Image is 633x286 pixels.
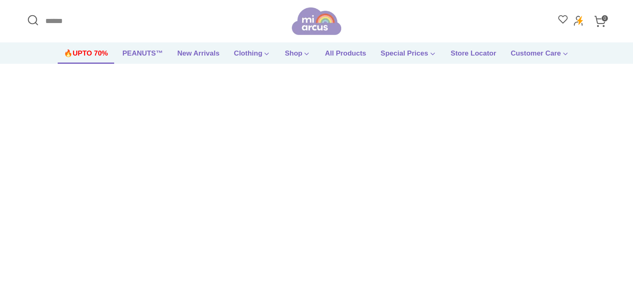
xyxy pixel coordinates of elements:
[504,48,575,64] a: Customer Care
[116,48,169,64] a: PEANUTS™
[601,15,608,22] span: 0
[319,48,372,64] a: All Products
[279,48,316,64] a: Shop
[25,12,41,28] button: Open Search
[171,48,225,64] a: New Arrivals
[228,48,277,64] a: Clothing
[58,48,114,64] a: 🔥UPTO 70%
[445,48,503,64] a: Store Locator
[292,6,341,36] img: miarcus-logo
[592,13,608,30] a: 0
[375,48,443,64] a: Special Prices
